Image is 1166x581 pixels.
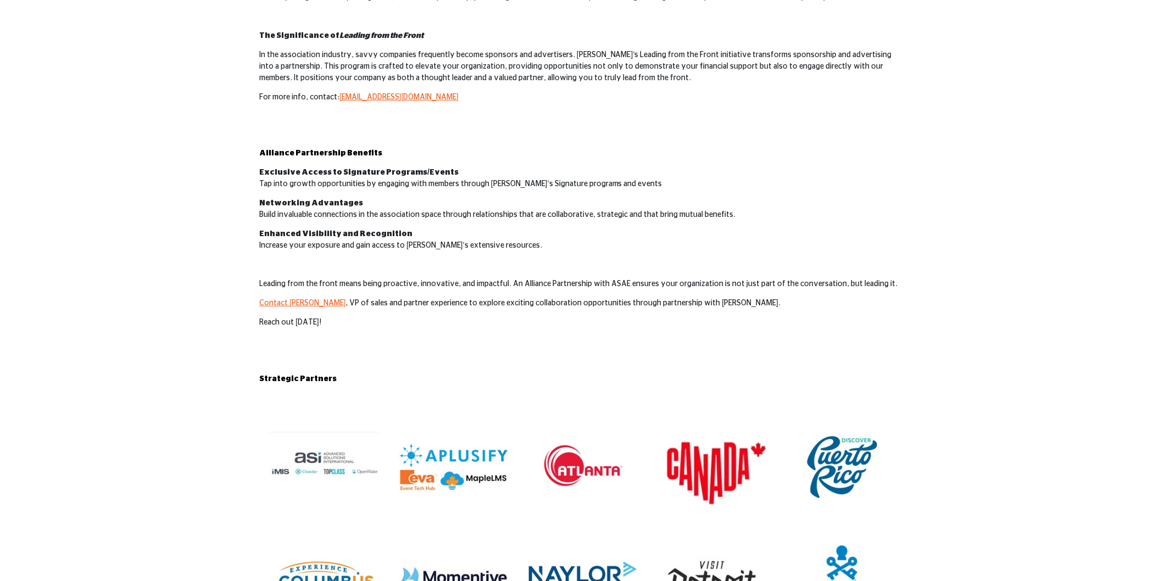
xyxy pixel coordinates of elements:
[399,412,509,522] img: b54f8e04-7da2-4f3d-ae2b-bcc0de82147f.jpg
[259,299,346,307] a: Contact [PERSON_NAME]
[259,317,907,328] p: Reach out [DATE]!
[259,230,412,238] strong: Enhanced Visibility and Recognition
[259,199,363,207] strong: Networking Advantages
[259,32,423,40] strong: The Significance of
[339,93,459,101] a: [EMAIL_ADDRESS][DOMAIN_NAME]
[259,278,907,290] p: Leading from the front means being proactive, innovative, and impactful. An Alliance Partnership ...
[269,412,379,522] img: 7e04bf38-b901-41b4-b1bf-c586eb9116a2.jpg
[657,412,767,522] img: 10a90e3c-d5a8-41b4-9107-620db1a37064.jpg
[259,167,907,190] p: Tap into growth opportunities by engaging with members through [PERSON_NAME]’s Signature programs...
[259,198,907,221] p: Build invaluable connections in the association space through relationships that are collaborativ...
[259,49,907,84] p: In the association industry, savvy companies frequently become sponsors and advertisers. [PERSON_...
[259,228,907,252] p: Increase your exposure and gain access to [PERSON_NAME]’s extensive resources.
[259,169,459,176] strong: Exclusive Access to Signature Programs/Events
[259,373,907,385] h2: Strategic Partners
[259,148,907,159] h2: Alliance Partnership Benefits
[339,32,423,40] em: Leading from the Front
[787,412,897,522] img: 8132ad89-5a14-42b5-bf51-433e8edec625.jpg
[259,298,907,309] p: , VP of sales and partner experience to explore exciting collaboration opportunities through part...
[528,412,638,522] img: adebc281-5a8e-4aec-909c-b71372b4cb2f.jpg
[259,92,907,103] p: For more info, contact:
